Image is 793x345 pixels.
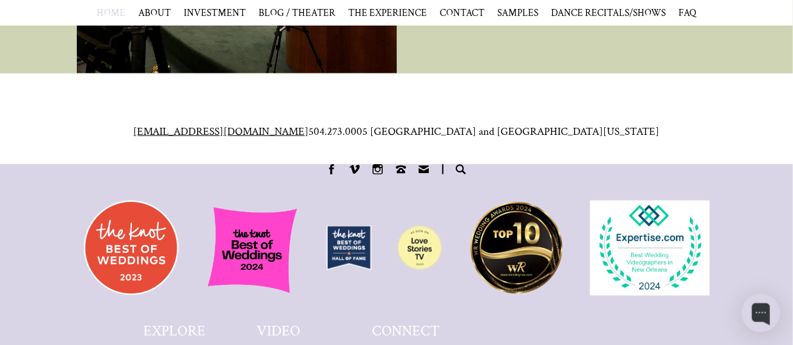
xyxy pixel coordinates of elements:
a: HOME [97,6,125,19]
h2: VIDEO [257,321,300,341]
h2: CONNECT [372,321,440,341]
h2: EXPLORE [143,321,205,341]
a: CONTACT [440,6,485,19]
a: ABOUT [138,6,171,19]
a: BLOG / THEATER [259,6,335,19]
span: SAMPLES [497,6,538,19]
span: DANCE RECITALS/SHOWS [551,6,666,19]
p: 504.273.0005 [GEOGRAPHIC_DATA] and [GEOGRAPHIC_DATA][US_STATE] [80,125,714,139]
a: THE EXPERIENCE [348,6,427,19]
a: FAQ [678,6,696,19]
a: [EMAIL_ADDRESS][DOMAIN_NAME] [134,125,309,139]
a: INVESTMENT [184,6,246,19]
